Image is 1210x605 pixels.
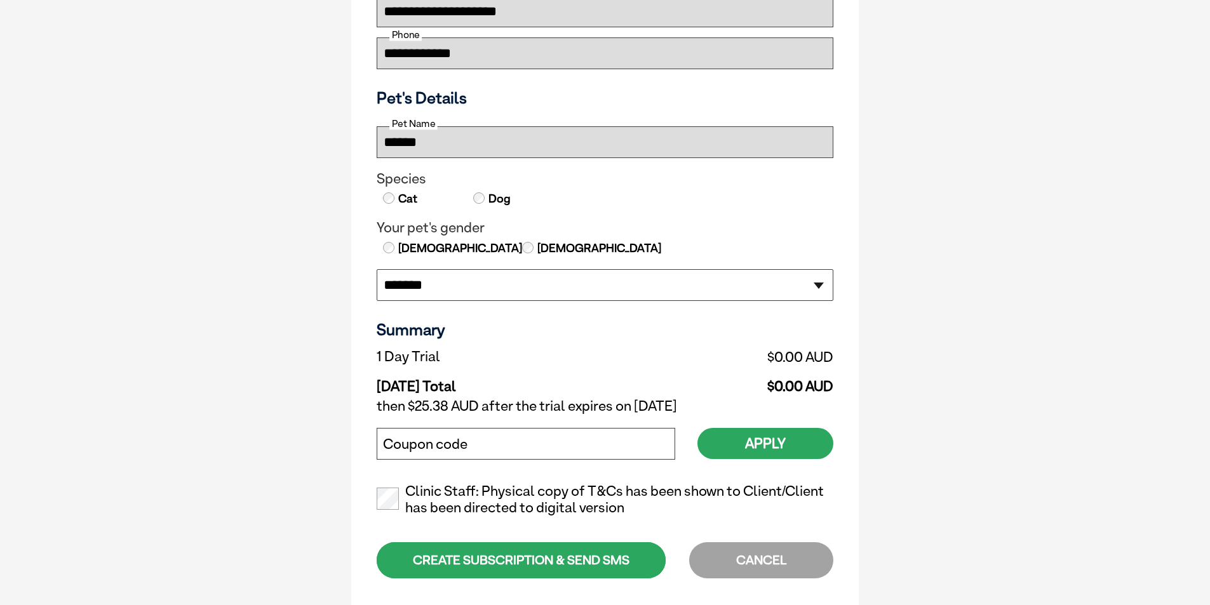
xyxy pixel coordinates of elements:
div: CANCEL [689,542,833,578]
input: Clinic Staff: Physical copy of T&Cs has been shown to Client/Client has been directed to digital ... [377,488,399,510]
td: then $25.38 AUD after the trial expires on [DATE] [377,395,833,418]
td: 1 Day Trial [377,345,625,368]
div: CREATE SUBSCRIPTION & SEND SMS [377,542,666,578]
td: $0.00 AUD [625,368,833,395]
legend: Your pet's gender [377,220,833,236]
h3: Pet's Details [372,88,838,107]
label: Phone [389,29,422,41]
legend: Species [377,171,833,187]
td: [DATE] Total [377,368,625,395]
label: Clinic Staff: Physical copy of T&Cs has been shown to Client/Client has been directed to digital ... [377,483,833,516]
h3: Summary [377,320,833,339]
td: $0.00 AUD [625,345,833,368]
label: Coupon code [383,436,467,453]
button: Apply [697,428,833,459]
